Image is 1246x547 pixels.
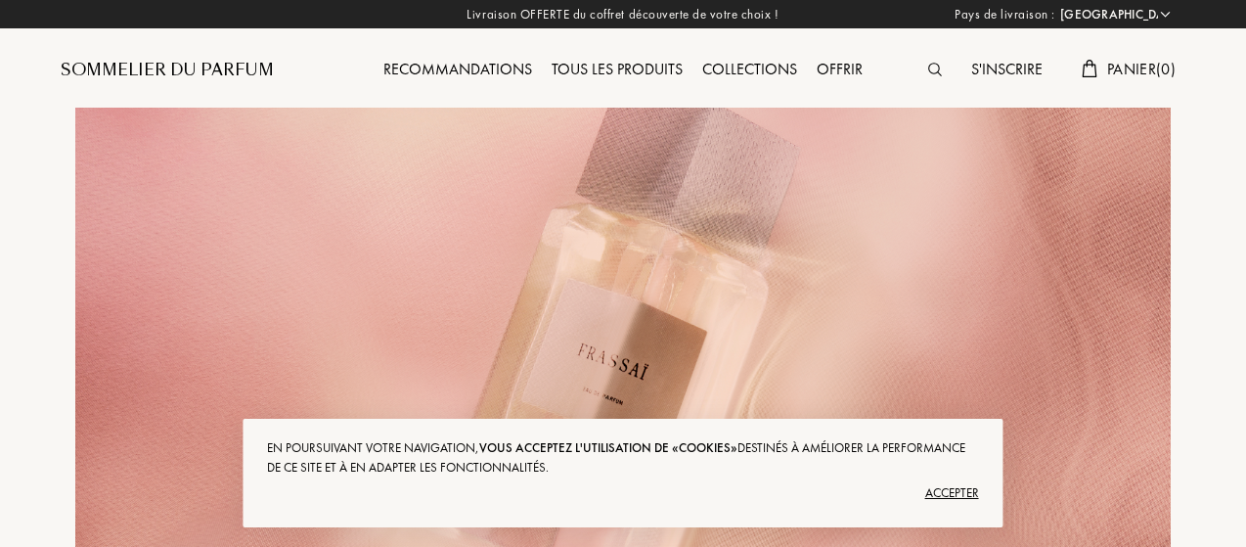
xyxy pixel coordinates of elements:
span: vous acceptez l'utilisation de «cookies» [479,439,737,456]
div: Accepter [267,478,978,509]
span: Panier ( 0 ) [1107,59,1176,79]
a: Sommelier du Parfum [61,59,274,82]
img: cart.svg [1082,60,1097,77]
div: Recommandations [374,58,542,83]
a: S'inscrire [961,59,1052,79]
a: Collections [692,59,807,79]
a: Tous les produits [542,59,692,79]
a: Offrir [807,59,872,79]
a: Recommandations [374,59,542,79]
div: Tous les produits [542,58,692,83]
div: Collections [692,58,807,83]
div: S'inscrire [961,58,1052,83]
span: Pays de livraison : [955,5,1055,24]
div: En poursuivant votre navigation, destinés à améliorer la performance de ce site et à en adapter l... [267,438,978,478]
img: search_icn.svg [928,63,942,76]
div: Offrir [807,58,872,83]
